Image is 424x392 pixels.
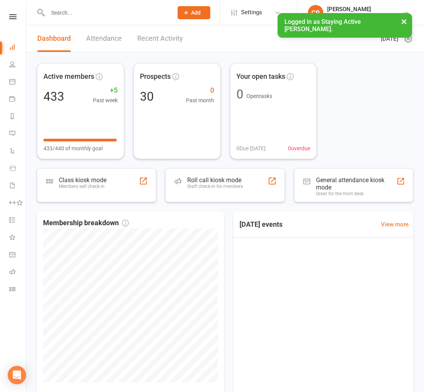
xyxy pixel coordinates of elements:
[140,90,154,103] div: 30
[9,74,27,91] a: Calendar
[9,247,27,264] a: General attendance kiosk mode
[236,88,243,100] div: 0
[233,218,289,231] h3: [DATE] events
[9,264,27,281] a: Roll call kiosk mode
[9,281,27,299] a: Class kiosk mode
[93,85,118,96] span: +5
[187,176,243,184] div: Roll call kiosk mode
[186,85,214,96] span: 0
[316,191,397,196] div: Great for the front desk
[9,160,27,178] a: Product Sales
[9,39,27,56] a: Dashboard
[93,96,118,105] span: Past week
[43,90,64,103] div: 433
[9,91,27,108] a: Payments
[288,144,310,153] span: 0 overdue
[45,7,168,18] input: Search...
[308,5,323,20] div: CR
[43,218,129,229] span: Membership breakdown
[246,93,272,99] span: Open tasks
[59,184,106,189] div: Members self check-in
[191,10,201,16] span: Add
[8,366,26,384] div: Open Intercom Messenger
[316,176,397,191] div: General attendance kiosk mode
[327,6,403,13] div: [PERSON_NAME]
[381,220,409,229] a: View more
[236,71,285,82] span: Your open tasks
[236,144,266,153] span: 0 Due [DATE]
[284,18,361,33] span: Logged in as Staying Active [PERSON_NAME].
[186,96,214,105] span: Past month
[140,71,171,82] span: Prospects
[43,71,94,82] span: Active members
[9,229,27,247] a: What's New
[397,13,411,30] button: ×
[327,13,403,20] div: Staying Active [PERSON_NAME]
[241,4,262,21] span: Settings
[59,176,106,184] div: Class kiosk mode
[187,184,243,189] div: Staff check-in for members
[9,56,27,74] a: People
[9,108,27,126] a: Reports
[178,6,210,19] button: Add
[43,144,103,153] span: 433/440 of monthly goal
